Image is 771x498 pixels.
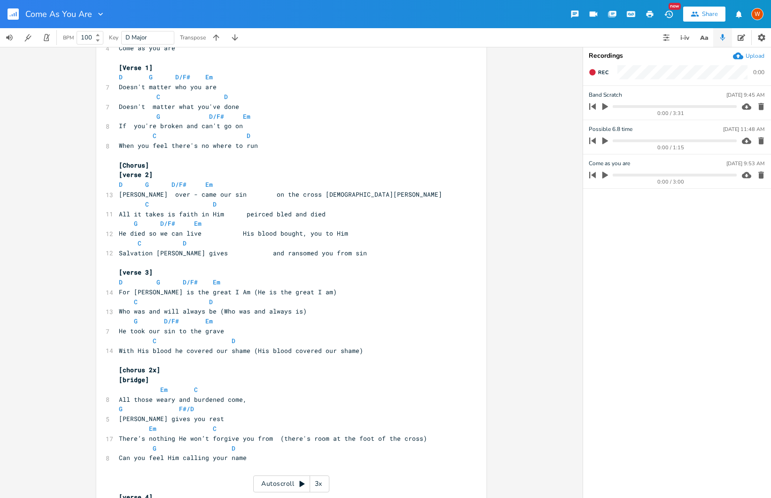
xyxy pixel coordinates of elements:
div: Transpose [180,35,206,40]
div: 0:00 / 3:31 [605,111,737,116]
div: 0:00 / 1:15 [605,145,737,150]
div: [DATE] 11:48 AM [723,127,764,132]
span: Come as you are [119,44,175,52]
span: G [134,219,138,228]
span: D/F# [183,278,198,286]
span: C [134,298,138,306]
span: D [119,73,123,81]
span: C [153,131,156,140]
div: BPM [63,35,74,40]
span: Em [205,73,213,81]
span: D [213,200,217,208]
span: With His blood he covered our shame (His blood covered our shame) [119,346,363,355]
div: Share [702,10,718,18]
span: G [156,278,160,286]
div: 0:00 [753,69,764,75]
span: C [138,239,141,247]
div: Recordings [589,53,765,59]
span: Who was and will always be (Who was and always is) [119,307,307,315]
span: Come As You Are [25,10,92,18]
button: Upload [733,51,764,61]
span: D [183,239,187,247]
div: Upload [746,52,764,60]
span: [PERSON_NAME] over - came our sin on the cross [DEMOGRAPHIC_DATA][PERSON_NAME] [119,190,442,199]
span: [PERSON_NAME] gives you rest [119,414,224,423]
div: [DATE] 9:45 AM [726,92,764,98]
button: Share [683,7,725,22]
span: G [156,112,160,121]
button: New [659,6,678,23]
span: D/F# [171,180,187,189]
span: D/F# [160,219,175,228]
span: Em [160,385,168,394]
span: [chorus 2x] [119,366,160,374]
span: There’s nothing He won’t forgive you from (there's room at the foot of the cross) [119,434,427,443]
span: G [134,317,138,325]
span: D [119,180,123,189]
div: New [669,3,681,10]
span: Can you feel Him calling your name [119,453,247,462]
span: C [213,424,217,433]
span: Doesn't matter who you are [119,83,217,91]
span: [verse 3] [119,268,153,276]
button: W [751,3,763,25]
span: D [232,444,235,452]
span: D [247,131,250,140]
span: Em [205,180,213,189]
span: If you're broken and can't go on [119,122,243,130]
span: C [145,200,149,208]
span: Em [205,317,213,325]
span: Come as you are [589,159,630,168]
span: For [PERSON_NAME] is the great I Am (He is the great I am) [119,288,337,296]
span: Em [149,424,156,433]
span: Doesn't matter what you've done [119,102,239,111]
div: Key [109,35,118,40]
span: C [156,92,160,101]
button: Rec [585,65,612,80]
span: C [194,385,198,394]
span: D/F# [209,112,224,121]
div: 3x [310,475,327,492]
span: [verse 2] [119,170,153,179]
span: All those weary and burdened come, [119,395,247,404]
div: Worship Pastor [751,8,763,20]
span: G [153,444,156,452]
span: [Chorus] [119,161,149,169]
span: D/F# [164,317,179,325]
span: Salvation [PERSON_NAME] gives and ransomed you from sin [119,249,367,257]
span: All it takes is faith in Him peirced bled and died [119,210,326,218]
span: He died so we can live His blood bought, you to Him [119,229,348,238]
span: He took our sin to the grave [119,327,224,335]
span: D [224,92,228,101]
span: Band Scratch [589,91,622,100]
span: G [149,73,153,81]
span: D Major [125,33,147,42]
div: [DATE] 9:53 AM [726,161,764,166]
span: Em [213,278,220,286]
span: F#/D [179,405,194,413]
span: Em [194,219,202,228]
span: G [145,180,149,189]
span: D [209,298,213,306]
span: G [119,405,123,413]
span: D [232,337,235,345]
span: D/F# [175,73,190,81]
span: C [153,337,156,345]
div: 0:00 / 3:00 [605,179,737,184]
span: Possible 6.8 time [589,125,632,134]
span: Em [243,112,250,121]
div: Autoscroll [253,475,329,492]
span: D [119,278,123,286]
span: Rec [598,69,608,76]
span: When you feel there's no where to run [119,141,258,150]
span: [Verse 1] [119,63,153,72]
span: [bridge] [119,375,149,384]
